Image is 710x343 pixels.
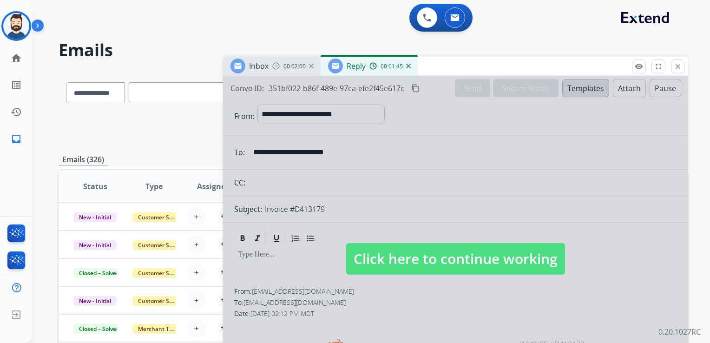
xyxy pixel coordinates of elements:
p: 0.20.1027RC [658,326,701,337]
mat-icon: person_add [221,295,232,306]
span: Closed – Solved [73,324,125,334]
span: Click here to continue working [346,243,565,275]
mat-icon: remove_red_eye [635,62,643,71]
h2: Emails [59,41,688,59]
mat-icon: fullscreen [654,62,663,71]
mat-icon: list_alt [11,79,22,91]
span: Customer Support [132,268,193,278]
span: Assignee [197,181,230,192]
button: + [187,291,206,310]
span: + [194,267,198,278]
span: + [194,239,198,250]
span: Customer Support [132,240,193,250]
p: Emails (326) [59,154,108,165]
mat-icon: inbox [11,133,22,145]
button: + [187,235,206,254]
mat-icon: person_add [221,239,232,250]
span: New - Initial [73,212,117,222]
span: Customer Support [132,212,193,222]
button: + [187,207,206,226]
mat-icon: person_add [221,323,232,334]
span: Type [145,181,163,192]
mat-icon: person_add [221,211,232,222]
button: + [187,319,206,337]
span: Merchant Team [132,324,186,334]
span: 00:01:45 [381,63,403,70]
span: Customer Support [132,296,193,306]
button: + [187,263,206,282]
span: Inbox [249,61,269,71]
span: Status [83,181,107,192]
span: New - Initial [73,296,117,306]
span: New - Initial [73,240,117,250]
mat-icon: person_add [221,267,232,278]
mat-icon: close [674,62,682,71]
mat-icon: history [11,106,22,118]
span: Reply [347,61,366,71]
span: + [194,211,198,222]
span: Closed – Solved [73,268,125,278]
span: + [194,295,198,306]
span: 00:02:00 [283,63,306,70]
mat-icon: home [11,53,22,64]
img: avatar [3,13,29,39]
span: + [194,323,198,334]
